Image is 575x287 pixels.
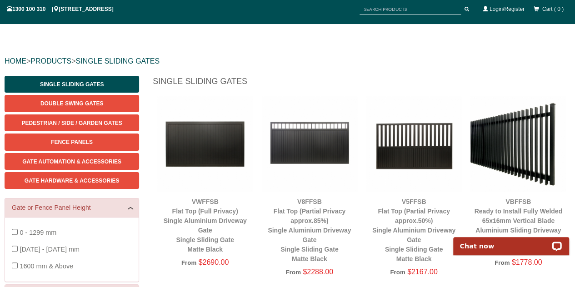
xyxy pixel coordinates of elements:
span: Fence Panels [51,139,93,145]
span: 1600 mm & Above [20,262,73,270]
img: V5FFSB - Flat Top (Partial Privacy approx.50%) - Single Aluminium Driveway Gate - Single Sliding ... [366,96,462,192]
a: Login/Register [490,6,525,12]
span: From [390,269,405,276]
span: Double Swing Gates [40,100,103,107]
a: Fence Panels [5,134,139,150]
span: $2288.00 [303,268,333,276]
a: Gate Automation & Accessories [5,153,139,170]
a: VBFFSBReady to Install Fully Welded 65x16mm Vertical BladeAluminium Sliding Driveway GateMatte Black [474,198,562,253]
div: > > [5,47,570,76]
span: $1778.00 [512,258,542,266]
iframe: LiveChat chat widget [447,227,575,255]
span: Cart ( 0 ) [542,6,564,12]
img: VBFFSB - Ready to Install Fully Welded 65x16mm Vertical Blade - Aluminium Sliding Driveway Gate -... [470,96,566,192]
span: Pedestrian / Side / Garden Gates [22,120,122,126]
span: 1300 100 310 | [STREET_ADDRESS] [7,6,114,12]
a: SINGLE SLIDING GATES [75,57,160,65]
a: Gate Hardware & Accessories [5,172,139,189]
span: Gate Hardware & Accessories [25,178,120,184]
a: VWFFSBFlat Top (Full Privacy)Single Aluminium Driveway GateSingle Sliding GateMatte Black [164,198,247,253]
h1: Single Sliding Gates [153,76,570,92]
img: VWFFSB - Flat Top (Full Privacy) - Single Aluminium Driveway Gate - Single Sliding Gate - Matte B... [157,96,253,192]
input: SEARCH PRODUCTS [360,4,461,15]
span: From [286,269,301,276]
span: $2690.00 [199,258,229,266]
span: From [181,259,196,266]
span: From [495,259,510,266]
a: Single Sliding Gates [5,76,139,93]
a: V8FFSBFlat Top (Partial Privacy approx.85%)Single Aluminium Driveway GateSingle Sliding GateMatte... [268,198,351,262]
a: HOME [5,57,26,65]
span: [DATE] - [DATE] mm [20,246,79,253]
a: PRODUCTS [30,57,71,65]
span: $2167.00 [407,268,438,276]
img: V8FFSB - Flat Top (Partial Privacy approx.85%) - Single Aluminium Driveway Gate - Single Sliding ... [262,96,357,192]
a: V5FFSBFlat Top (Partial Privacy approx.50%)Single Aluminium Driveway GateSingle Sliding GateMatte... [372,198,455,262]
a: Pedestrian / Side / Garden Gates [5,114,139,131]
a: Double Swing Gates [5,95,139,112]
a: Gate or Fence Panel Height [12,203,132,213]
span: 0 - 1299 mm [20,229,56,236]
span: Gate Automation & Accessories [22,158,121,165]
span: Single Sliding Gates [40,81,104,88]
